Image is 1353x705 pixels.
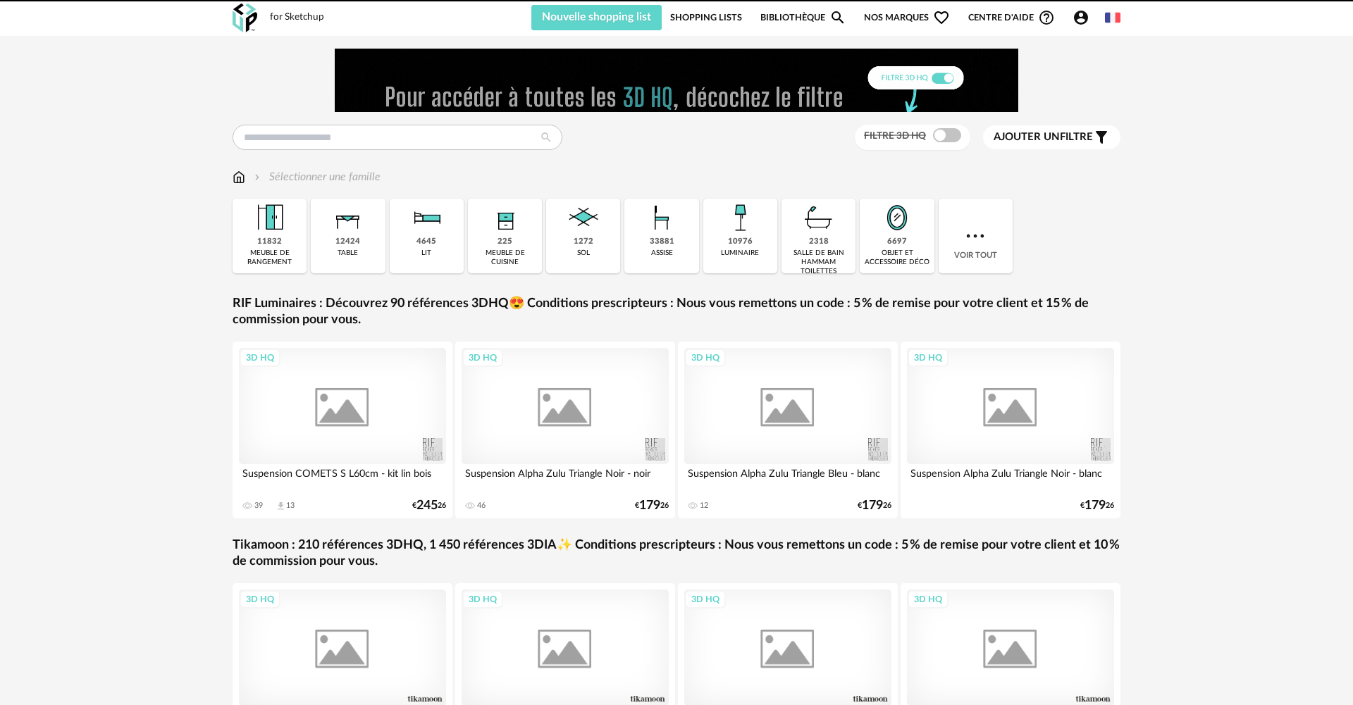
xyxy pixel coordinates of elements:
div: 3D HQ [908,590,949,609]
div: Suspension Alpha Zulu Triangle Noir - blanc [907,464,1114,492]
img: fr [1105,10,1120,25]
div: 3D HQ [685,349,726,367]
span: Download icon [276,501,286,511]
a: 3D HQ Suspension COMETS S L60cm - kit lin bois 39 Download icon 13 €24526 [233,342,452,518]
span: Heart Outline icon [933,9,950,26]
img: svg+xml;base64,PHN2ZyB3aWR0aD0iMTYiIGhlaWdodD0iMTYiIHZpZXdCb3g9IjAgMCAxNiAxNiIgZmlsbD0ibm9uZSIgeG... [252,169,263,185]
a: Tikamoon : 210 références 3DHQ, 1 450 références 3DIA✨ Conditions prescripteurs : Nous vous remet... [233,537,1120,570]
img: Rangement.png [486,199,524,237]
img: Miroir.png [878,199,916,237]
div: 10976 [728,237,753,247]
a: 3D HQ Suspension Alpha Zulu Triangle Bleu - blanc 12 €17926 [678,342,898,518]
div: 33881 [650,237,674,247]
div: meuble de cuisine [472,249,538,267]
div: Suspension COMETS S L60cm - kit lin bois [239,464,446,492]
div: Suspension Alpha Zulu Triangle Noir - noir [462,464,669,492]
button: Nouvelle shopping list [531,5,662,30]
div: 225 [498,237,512,247]
span: Filter icon [1093,129,1110,146]
div: 3D HQ [685,590,726,609]
div: 6697 [887,237,907,247]
div: meuble de rangement [237,249,302,267]
a: BibliothèqueMagnify icon [760,5,846,30]
span: Centre d'aideHelp Circle Outline icon [968,9,1055,26]
img: Sol.png [564,199,603,237]
div: 12424 [335,237,360,247]
span: Magnify icon [829,9,846,26]
div: 11832 [257,237,282,247]
img: FILTRE%20HQ%20NEW_V1%20(4).gif [335,49,1018,112]
div: for Sketchup [270,11,324,24]
span: Filtre 3D HQ [864,131,926,141]
div: € 26 [635,501,669,511]
img: svg+xml;base64,PHN2ZyB3aWR0aD0iMTYiIGhlaWdodD0iMTciIHZpZXdCb3g9IjAgMCAxNiAxNyIgZmlsbD0ibm9uZSIgeG... [233,169,245,185]
div: lit [421,249,431,258]
div: € 26 [1080,501,1114,511]
span: Account Circle icon [1073,9,1089,26]
span: Account Circle icon [1073,9,1096,26]
div: 46 [477,501,486,511]
img: Assise.png [643,199,681,237]
div: Voir tout [939,199,1013,273]
span: 179 [1085,501,1106,511]
button: Ajouter unfiltre Filter icon [983,125,1120,149]
a: RIF Luminaires : Découvrez 90 références 3DHQ😍 Conditions prescripteurs : Nous vous remettons un ... [233,296,1120,329]
div: 3D HQ [908,349,949,367]
div: € 26 [858,501,891,511]
div: 3D HQ [240,590,280,609]
span: 179 [639,501,660,511]
div: Sélectionner une famille [252,169,381,185]
div: Suspension Alpha Zulu Triangle Bleu - blanc [684,464,891,492]
div: 3D HQ [462,349,503,367]
a: Shopping Lists [670,5,742,30]
img: Table.png [329,199,367,237]
div: 3D HQ [462,590,503,609]
span: Nouvelle shopping list [542,11,651,23]
span: Ajouter un [994,132,1060,142]
div: sol [577,249,590,258]
img: Meuble%20de%20rangement.png [251,199,289,237]
img: Literie.png [407,199,445,237]
div: objet et accessoire déco [864,249,929,267]
a: 3D HQ Suspension Alpha Zulu Triangle Noir - noir 46 €17926 [455,342,675,518]
span: Help Circle Outline icon [1038,9,1055,26]
div: assise [651,249,673,258]
img: Luminaire.png [721,199,759,237]
img: Salle%20de%20bain.png [800,199,838,237]
div: 4645 [416,237,436,247]
span: Nos marques [864,5,950,30]
div: 1272 [574,237,593,247]
div: 3D HQ [240,349,280,367]
div: € 26 [412,501,446,511]
div: 12 [700,501,708,511]
span: 179 [862,501,883,511]
img: more.7b13dc1.svg [963,223,988,249]
span: filtre [994,130,1093,144]
div: 13 [286,501,295,511]
a: 3D HQ Suspension Alpha Zulu Triangle Noir - blanc €17926 [901,342,1120,518]
div: salle de bain hammam toilettes [786,249,851,276]
img: OXP [233,4,257,32]
span: 245 [416,501,438,511]
div: table [338,249,358,258]
div: 2318 [809,237,829,247]
div: 39 [254,501,263,511]
div: luminaire [721,249,759,258]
